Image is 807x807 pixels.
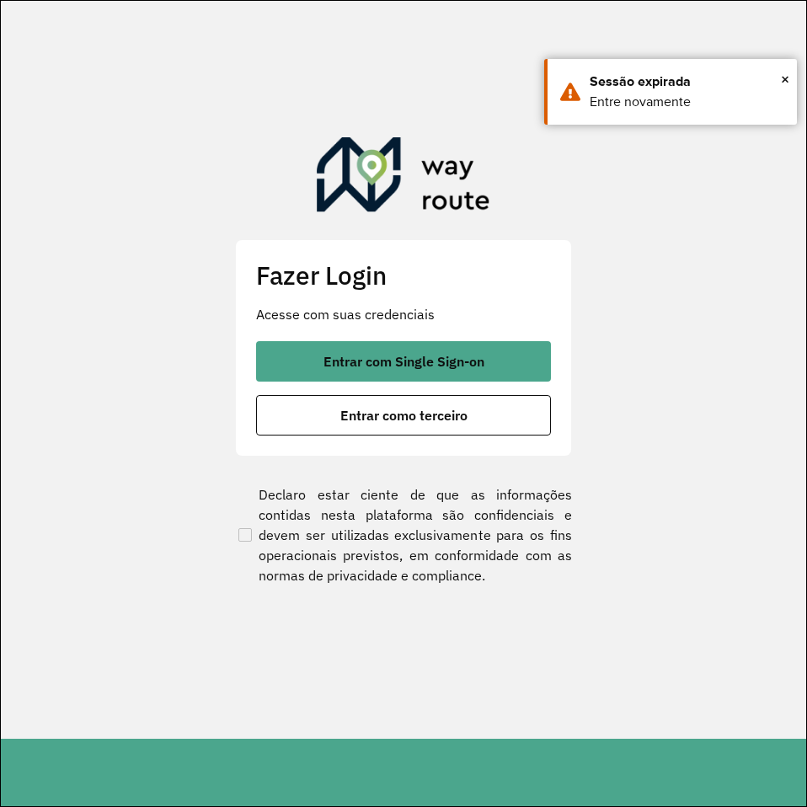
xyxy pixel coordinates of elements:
div: Sessão expirada [590,72,784,92]
button: button [256,341,551,382]
button: Close [781,67,789,92]
div: Entre novamente [590,92,784,112]
span: Entrar com Single Sign-on [323,355,484,368]
p: Acesse com suas credenciais [256,304,551,324]
img: Roteirizador AmbevTech [317,137,490,218]
button: button [256,395,551,436]
h2: Fazer Login [256,260,551,291]
span: Entrar como terceiro [340,409,468,422]
span: × [781,67,789,92]
label: Declaro estar ciente de que as informações contidas nesta plataforma são confidenciais e devem se... [235,484,572,585]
